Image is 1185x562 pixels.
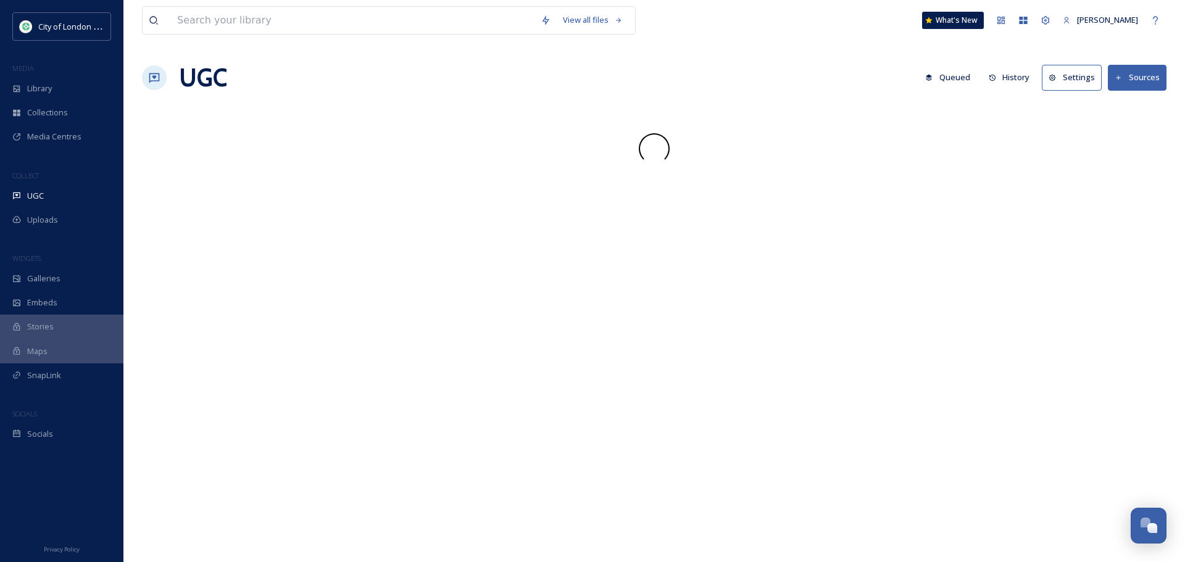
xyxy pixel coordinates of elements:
[27,190,44,202] span: UGC
[20,20,32,33] img: 354633849_641918134643224_7365946917959491822_n.jpg
[983,65,1036,89] button: History
[38,20,138,32] span: City of London Corporation
[12,254,41,263] span: WIDGETS
[12,64,34,73] span: MEDIA
[12,171,39,180] span: COLLECT
[171,7,534,34] input: Search your library
[27,428,53,440] span: Socials
[919,65,983,89] a: Queued
[1108,65,1166,90] button: Sources
[919,65,976,89] button: Queued
[983,65,1042,89] a: History
[1042,65,1108,90] a: Settings
[12,409,37,418] span: SOCIALS
[27,107,68,118] span: Collections
[27,214,58,226] span: Uploads
[179,59,227,96] a: UGC
[27,321,54,333] span: Stories
[1057,8,1144,32] a: [PERSON_NAME]
[27,345,48,357] span: Maps
[44,545,80,553] span: Privacy Policy
[27,273,60,284] span: Galleries
[27,297,57,308] span: Embeds
[1077,14,1138,25] span: [PERSON_NAME]
[1131,508,1166,543] button: Open Chat
[1042,65,1102,90] button: Settings
[27,131,81,143] span: Media Centres
[557,8,629,32] a: View all files
[27,83,52,94] span: Library
[922,12,984,29] a: What's New
[44,541,80,556] a: Privacy Policy
[27,370,61,381] span: SnapLink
